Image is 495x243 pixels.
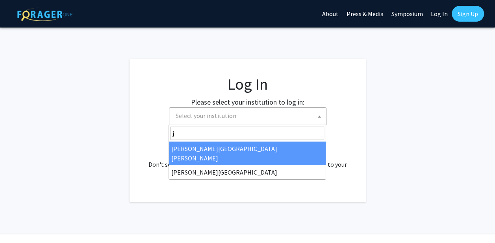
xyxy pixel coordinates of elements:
[145,141,350,179] div: No account? . Don't see your institution? about bringing ForagerOne to your institution.
[172,108,326,124] span: Select your institution
[169,142,326,165] li: [PERSON_NAME][GEOGRAPHIC_DATA][PERSON_NAME]
[169,107,326,125] span: Select your institution
[145,75,350,94] h1: Log In
[176,112,236,120] span: Select your institution
[169,165,326,179] li: [PERSON_NAME][GEOGRAPHIC_DATA]
[171,127,324,140] input: Search
[17,7,72,21] img: ForagerOne Logo
[191,97,304,107] label: Please select your institution to log in:
[6,208,33,237] iframe: Chat
[452,6,484,22] a: Sign Up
